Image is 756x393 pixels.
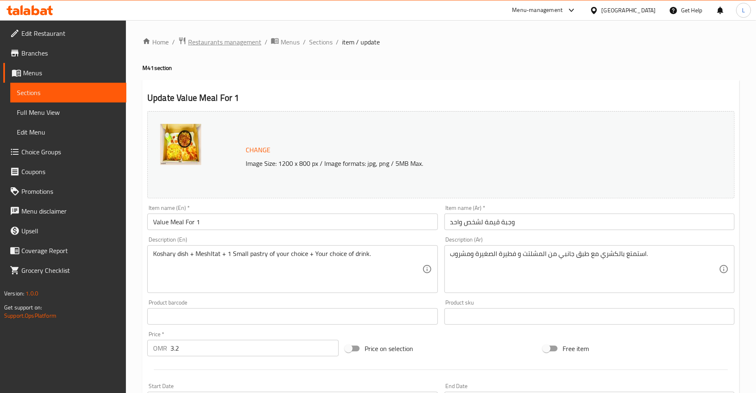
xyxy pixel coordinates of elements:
[450,250,719,289] textarea: استمتع بالكشري مع طبق جانبي من المشلتت و فطيرة الصغيرة ومشروب.
[4,310,56,321] a: Support.OpsPlatform
[147,214,437,230] input: Enter name En
[10,83,126,102] a: Sections
[142,37,740,47] nav: breadcrumb
[21,206,120,216] span: Menu disclaimer
[281,37,300,47] span: Menus
[3,260,126,280] a: Grocery Checklist
[21,265,120,275] span: Grocery Checklist
[3,142,126,162] a: Choice Groups
[271,37,300,47] a: Menus
[21,246,120,256] span: Coverage Report
[303,37,306,47] li: /
[17,127,120,137] span: Edit Menu
[3,162,126,181] a: Coupons
[4,302,42,313] span: Get support on:
[242,158,664,168] p: Image Size: 1200 x 800 px / Image formats: jpg, png / 5MB Max.
[147,92,735,104] h2: Update Value Meal For 1
[10,102,126,122] a: Full Menu View
[563,344,589,353] span: Free item
[309,37,333,47] a: Sections
[602,6,656,15] div: [GEOGRAPHIC_DATA]
[142,37,169,47] a: Home
[142,64,740,72] h4: M41 section
[365,344,413,353] span: Price on selection
[170,340,339,356] input: Please enter price
[17,88,120,98] span: Sections
[3,201,126,221] a: Menu disclaimer
[4,288,24,299] span: Version:
[178,37,261,47] a: Restaurants management
[10,122,126,142] a: Edit Menu
[160,124,201,165] img: 120825_talabat_Al_Omdah_P638910094795496292.jpg
[17,107,120,117] span: Full Menu View
[21,28,120,38] span: Edit Restaurant
[246,144,270,156] span: Change
[265,37,268,47] li: /
[172,37,175,47] li: /
[153,343,167,353] p: OMR
[21,48,120,58] span: Branches
[23,68,120,78] span: Menus
[188,37,261,47] span: Restaurants management
[342,37,380,47] span: item / update
[3,221,126,241] a: Upsell
[21,186,120,196] span: Promotions
[3,241,126,260] a: Coverage Report
[3,181,126,201] a: Promotions
[336,37,339,47] li: /
[21,226,120,236] span: Upsell
[21,167,120,177] span: Coupons
[3,63,126,83] a: Menus
[3,23,126,43] a: Edit Restaurant
[153,250,422,289] textarea: Koshary dish + Meshltat + 1 Small pastry of your choice + Your choice of drink.
[444,214,735,230] input: Enter name Ar
[444,308,735,325] input: Please enter product sku
[3,43,126,63] a: Branches
[742,6,745,15] span: L
[26,288,38,299] span: 1.0.0
[21,147,120,157] span: Choice Groups
[242,142,274,158] button: Change
[512,5,563,15] div: Menu-management
[147,308,437,325] input: Please enter product barcode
